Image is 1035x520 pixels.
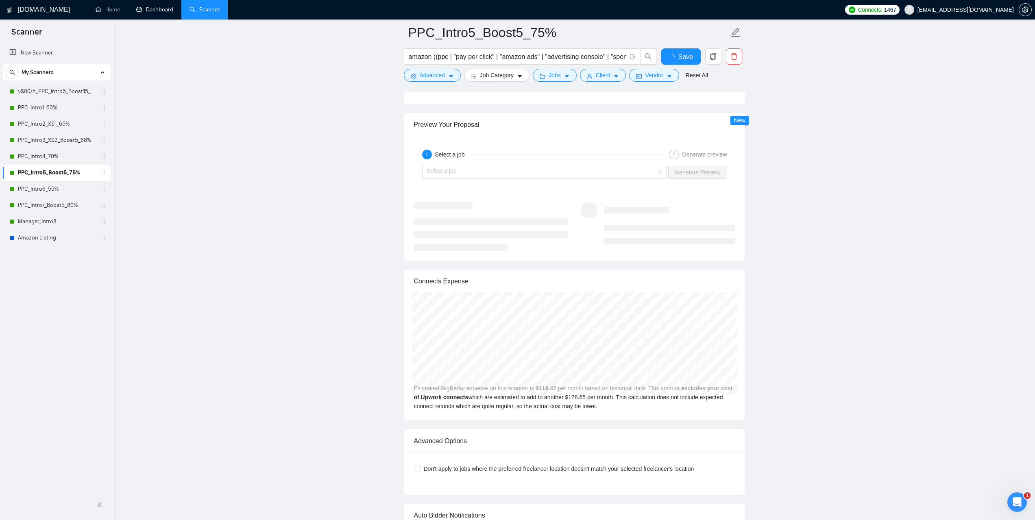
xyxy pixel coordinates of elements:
[18,181,95,197] a: PPC_Intro6_55%
[480,71,514,80] span: Job Category
[587,73,593,79] span: user
[420,71,445,80] span: Advanced
[661,48,701,65] button: Save
[730,27,741,38] span: edit
[686,71,708,80] a: Reset All
[1024,492,1031,499] span: 1
[414,385,733,400] b: excludes your cost of Upwork connects
[1007,492,1027,512] iframe: Intercom live chat
[596,71,610,80] span: Client
[414,270,735,293] div: Connects Expense
[100,137,107,144] span: holder
[18,213,95,230] a: Manager_Intro8
[640,48,656,65] button: search
[408,22,729,43] input: Scanner name...
[100,186,107,192] span: holder
[471,73,477,79] span: bars
[517,73,523,79] span: caret-down
[5,26,48,43] span: Scanner
[645,71,663,80] span: Vendor
[533,69,577,82] button: folderJobscaret-down
[705,48,721,65] button: copy
[734,117,745,124] span: New
[613,73,619,79] span: caret-down
[18,116,95,132] a: PPC_Intro2_XS1_65%
[409,52,626,62] input: Search Freelance Jobs...
[414,429,735,453] div: Advanced Options
[706,53,721,60] span: copy
[580,69,626,82] button: userClientcaret-down
[448,73,454,79] span: caret-down
[849,7,855,13] img: upwork-logo.png
[18,100,95,116] a: PPC_Intro1_60%
[678,52,693,62] span: Save
[100,104,107,111] span: holder
[673,152,675,157] span: 2
[1019,7,1032,13] a: setting
[100,218,107,225] span: holder
[100,121,107,127] span: holder
[22,64,54,81] span: My Scanners
[100,202,107,209] span: holder
[7,4,13,17] img: logo
[100,153,107,160] span: holder
[190,6,220,13] a: searchScanner
[641,53,656,60] span: search
[100,88,107,95] span: holder
[18,132,95,148] a: PPC_Intro3_XS2_Boost5_68%
[100,170,107,176] span: holder
[18,230,95,246] a: Amazon Listing
[549,71,561,80] span: Jobs
[540,73,545,79] span: folder
[97,501,105,509] span: double-left
[425,152,428,157] span: 1
[404,69,461,82] button: settingAdvancedcaret-down
[411,73,416,79] span: setting
[636,73,642,79] span: idcard
[629,69,679,82] button: idcardVendorcaret-down
[630,54,635,59] span: info-circle
[6,70,18,75] span: search
[858,5,882,14] span: Connects:
[18,83,95,100] a: >$80/h_PPC_Intro5_Boost15_65%
[435,150,470,159] div: Select a job
[100,235,107,241] span: holder
[9,45,104,61] a: New Scanner
[726,48,742,65] button: delete
[3,64,111,246] li: My Scanners
[18,197,95,213] a: PPC_Intro7_Boost5_80%
[6,66,19,79] button: search
[906,7,912,13] span: user
[464,69,529,82] button: barsJob Categorycaret-down
[1019,7,1031,13] span: setting
[669,54,678,61] span: loading
[3,45,111,61] li: New Scanner
[96,6,120,13] a: homeHome
[136,6,173,13] a: dashboardDashboard
[18,148,95,165] a: PPC_Intro4_70%
[682,150,727,159] div: Generate preview
[667,73,672,79] span: caret-down
[564,73,570,79] span: caret-down
[404,293,745,420] div: Estimated GigRadar expense on this scanner is per month based on historical data. This amount whi...
[1019,3,1032,16] button: setting
[421,464,697,473] span: Don't apply to jobs where the preferred freelancer location doesn't match your selected freelance...
[414,113,735,136] div: Preview Your Proposal
[668,166,727,179] button: Generate Preview
[726,53,742,60] span: delete
[18,165,95,181] a: PPC_Intro5_Boost5_75%
[884,5,896,14] span: 1467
